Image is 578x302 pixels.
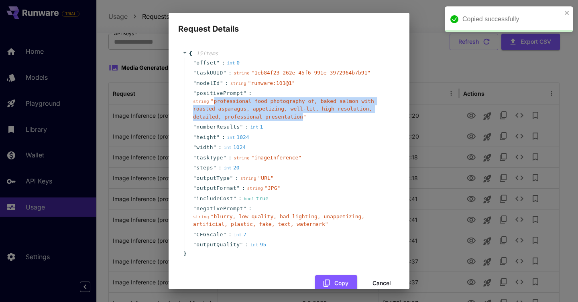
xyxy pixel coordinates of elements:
span: " [236,185,240,191]
span: string [240,176,256,181]
span: " [193,175,196,181]
span: outputType [196,174,230,182]
div: 95 [250,241,267,249]
button: Cancel [364,275,400,292]
span: " [243,90,246,96]
span: outputQuality [196,241,240,249]
span: " [193,124,196,130]
span: int [227,60,235,66]
span: " blurry, low quality, bad lighting, unappetizing, artificial, plastic, fake, text, watermark " [193,213,364,228]
span: " [193,70,196,76]
span: int [250,125,258,130]
span: " [220,80,223,86]
span: " professional food photography of, baked salmon with roasted asparagus, appetizing, well-lit, hi... [193,98,374,120]
span: 15 item s [196,50,218,56]
button: close [564,10,570,16]
div: 1024 [224,143,246,151]
span: string [193,214,209,219]
span: string [193,99,209,104]
span: int [250,242,258,248]
span: : [218,164,222,172]
span: " [193,144,196,150]
span: : [248,205,252,213]
span: string [230,81,246,86]
span: " [240,242,243,248]
span: int [227,135,235,140]
span: negativePrompt [196,205,243,213]
span: : [238,195,242,203]
span: " [193,134,196,140]
span: steps [196,164,213,172]
span: numberResults [196,123,240,131]
span: bool [244,196,254,201]
span: : [222,59,225,67]
span: string [234,70,250,76]
span: height [196,133,216,141]
span: " [213,165,216,171]
span: " [243,205,246,211]
span: : [245,123,248,131]
div: true [244,195,269,203]
span: : [222,133,225,141]
div: 20 [224,164,240,172]
span: : [242,184,245,192]
span: " [223,232,226,238]
span: " [193,185,196,191]
span: " imageInference " [251,155,301,161]
button: Copy [315,275,357,292]
span: modelId [196,79,220,87]
span: : [225,79,228,87]
span: : [245,241,248,249]
span: string [247,186,263,191]
span: includeCost [196,195,233,203]
span: " [193,205,196,211]
span: offset [196,59,216,67]
span: int [224,165,232,171]
span: width [196,143,213,151]
span: " [193,155,196,161]
span: taskUUID [196,69,223,77]
span: " [193,60,196,66]
div: 1 [250,123,263,131]
span: " runware:101@1 " [248,80,295,86]
span: " [223,155,226,161]
span: " [233,195,236,201]
span: " [240,124,243,130]
span: { [189,50,192,58]
span: " [193,242,196,248]
div: Copied successfully [462,14,562,24]
span: string [234,155,250,161]
span: positivePrompt [196,89,243,97]
span: " [193,80,196,86]
span: " JPG " [265,185,280,191]
span: taskType [196,154,223,162]
span: " 1eb84f23-262e-45f6-991e-3972964b7b91 " [251,70,370,76]
span: CFGScale [196,231,223,239]
span: int [224,145,232,150]
span: " [216,60,220,66]
span: outputFormat [196,184,236,192]
span: : [228,69,232,77]
span: : [248,89,252,97]
span: " [230,175,233,181]
h2: Request Details [169,13,409,35]
span: " [193,90,196,96]
span: int [234,232,242,238]
span: : [228,231,232,239]
span: " [223,70,226,76]
span: " URL " [258,175,274,181]
span: " [216,134,220,140]
span: : [228,154,232,162]
span: " [193,165,196,171]
div: 1024 [227,133,249,141]
span: : [235,174,238,182]
div: 7 [234,231,246,239]
span: : [218,143,222,151]
div: 0 [227,59,240,67]
span: " [213,144,216,150]
span: " [193,232,196,238]
span: } [182,250,187,258]
span: " [193,195,196,201]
